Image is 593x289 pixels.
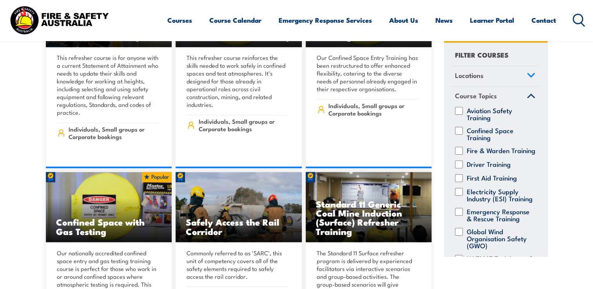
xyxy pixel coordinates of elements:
img: Standard 11 Generic Coal Mine Induction (Surface) TRAINING (1) [306,172,432,242]
label: Driver Training [467,161,511,168]
label: Electricity Supply Industry (ESI) Training [467,188,535,202]
a: Safely Access the Rail Corridor [176,172,302,242]
label: Global Wind Organisation Safety (GWO) [467,228,535,249]
h3: Safely Access the Rail Corridor [186,217,292,235]
a: Contact [531,10,556,31]
a: News [435,10,453,31]
label: Confined Space Training [467,127,535,141]
span: Locations [455,70,484,81]
a: Confined Space with Gas Testing [46,172,172,242]
span: Individuals, Small groups or Corporate bookings [199,117,288,132]
span: Individuals, Small groups or Corporate bookings [328,102,418,117]
a: Emergency Response Services [279,10,372,31]
label: Fire & Warden Training [467,147,535,155]
label: Aviation Safety Training [467,107,535,121]
label: First Aid Training [467,174,517,182]
img: Fire Team Operations [176,172,302,242]
span: Course Topics [455,91,497,101]
a: Courses [167,10,192,31]
label: Emergency Response & Rescue Training [467,208,535,222]
a: Course Calendar [209,10,261,31]
a: Learner Portal [470,10,514,31]
span: Individuals, Small groups or Corporate bookings [69,125,158,140]
a: Course Topics [452,87,539,107]
img: Confined Space Entry [46,172,172,242]
p: This refresher course reinforces the skills needed to work safely in confined spaces and test atm... [187,54,288,108]
a: Locations [452,66,539,87]
p: This refresher course is for anyone with a current Statement of Attainment who needs to update th... [57,54,159,116]
a: About Us [389,10,418,31]
label: HAZMAT Training and Spill Response [467,255,535,269]
p: Our Confined Space Entry Training has been restructured to offer enhanced flexibility, catering t... [317,54,419,93]
p: Commonly referred to as 'SARC', this unit of competency covers all of the safety elements require... [187,249,288,280]
h3: Confined Space with Gas Testing [56,217,162,235]
h3: Standard 11 Generic Coal Mine Induction (Surface) Refresher Training [316,199,422,235]
a: Standard 11 Generic Coal Mine Induction (Surface) Refresher Training [306,172,432,242]
h4: FILTER COURSES [455,49,508,60]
